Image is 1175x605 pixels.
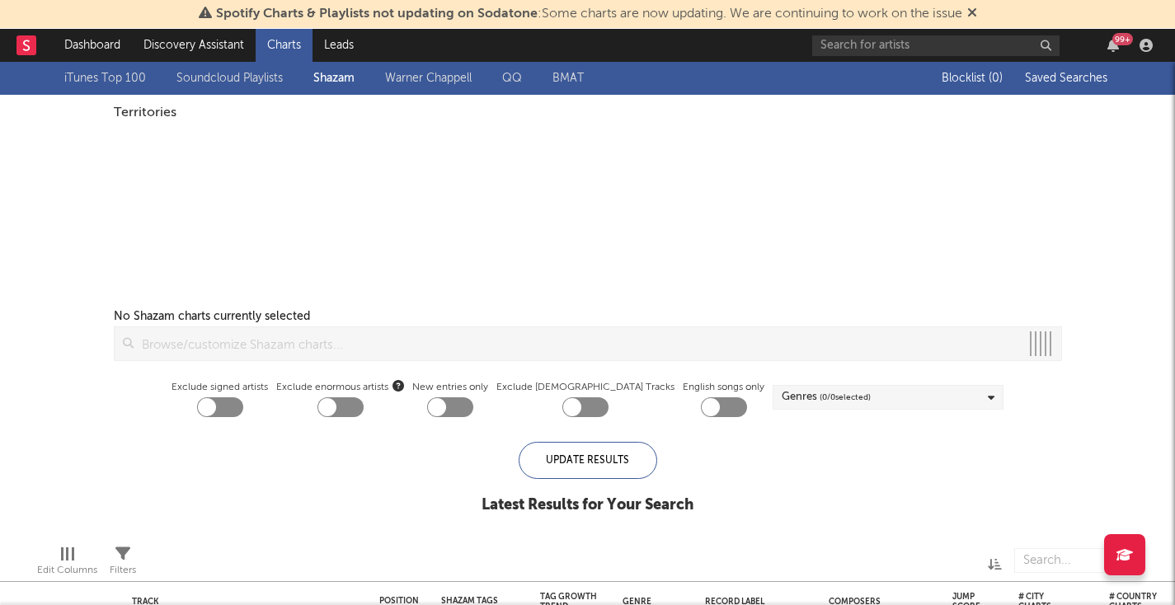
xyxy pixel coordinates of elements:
input: Search... [1014,548,1138,573]
button: Saved Searches [1020,72,1111,85]
a: BMAT [552,68,584,88]
span: Blocklist [942,73,1003,84]
button: Exclude enormous artists [392,378,404,393]
span: ( 0 ) [989,73,1003,84]
a: Warner Chappell [385,68,472,88]
a: Soundcloud Playlists [176,68,283,88]
div: Filters [110,560,136,580]
div: Edit Columns [37,560,97,580]
input: Browse/customize Shazam charts... [134,327,1020,360]
input: Search for artists [812,35,1060,56]
label: English songs only [683,378,764,397]
div: Edit Columns [37,540,97,588]
div: Latest Results for Your Search [482,495,693,515]
div: 99 + [1112,33,1133,45]
span: Dismiss [967,7,977,21]
span: Saved Searches [1025,73,1111,84]
span: ( 0 / 0 selected) [820,387,871,407]
label: Exclude signed artists [172,378,268,397]
div: Territories [114,103,1062,123]
span: Spotify Charts & Playlists not updating on Sodatone [216,7,538,21]
label: New entries only [412,378,488,397]
a: Charts [256,29,313,62]
a: iTunes Top 100 [64,68,146,88]
a: Discovery Assistant [132,29,256,62]
div: Filters [110,540,136,588]
a: Leads [313,29,365,62]
a: Dashboard [53,29,132,62]
label: Exclude [DEMOGRAPHIC_DATA] Tracks [496,378,674,397]
div: Update Results [519,442,657,479]
button: 99+ [1107,39,1119,52]
span: Exclude enormous artists [276,378,404,397]
span: : Some charts are now updating. We are continuing to work on the issue [216,7,962,21]
a: QQ [502,68,522,88]
div: Genres [782,387,871,407]
div: No Shazam charts currently selected [114,307,310,326]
